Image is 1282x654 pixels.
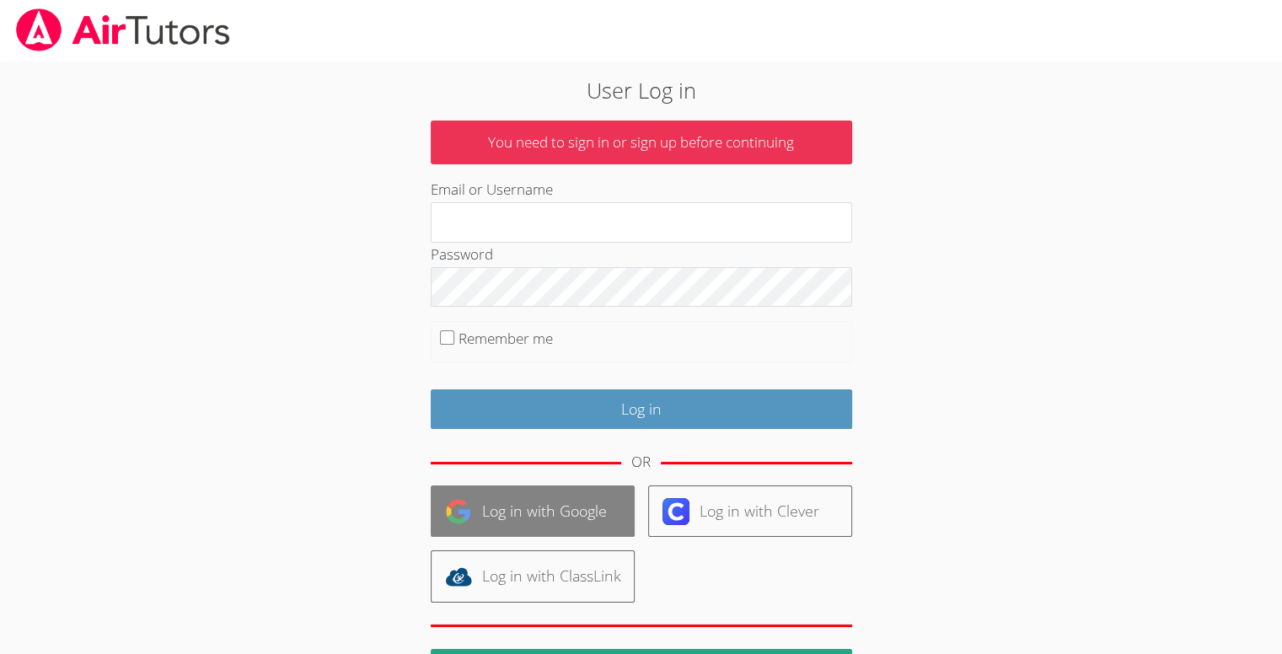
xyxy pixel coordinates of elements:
label: Remember me [459,329,553,348]
div: OR [631,450,651,474]
img: airtutors_banner-c4298cdbf04f3fff15de1276eac7730deb9818008684d7c2e4769d2f7ddbe033.png [14,8,232,51]
a: Log in with Google [431,485,635,537]
p: You need to sign in or sign up before continuing [431,121,852,165]
a: Log in with ClassLink [431,550,635,602]
img: google-logo-50288ca7cdecda66e5e0955fdab243c47b7ad437acaf1139b6f446037453330a.svg [445,498,472,525]
a: Log in with Clever [648,485,852,537]
img: clever-logo-6eab21bc6e7a338710f1a6ff85c0baf02591cd810cc4098c63d3a4b26e2feb20.svg [662,498,689,525]
h2: User Log in [295,74,987,106]
img: classlink-logo-d6bb404cc1216ec64c9a2012d9dc4662098be43eaf13dc465df04b49fa7ab582.svg [445,563,472,590]
label: Password [431,244,493,264]
input: Log in [431,389,852,429]
label: Email or Username [431,180,553,199]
